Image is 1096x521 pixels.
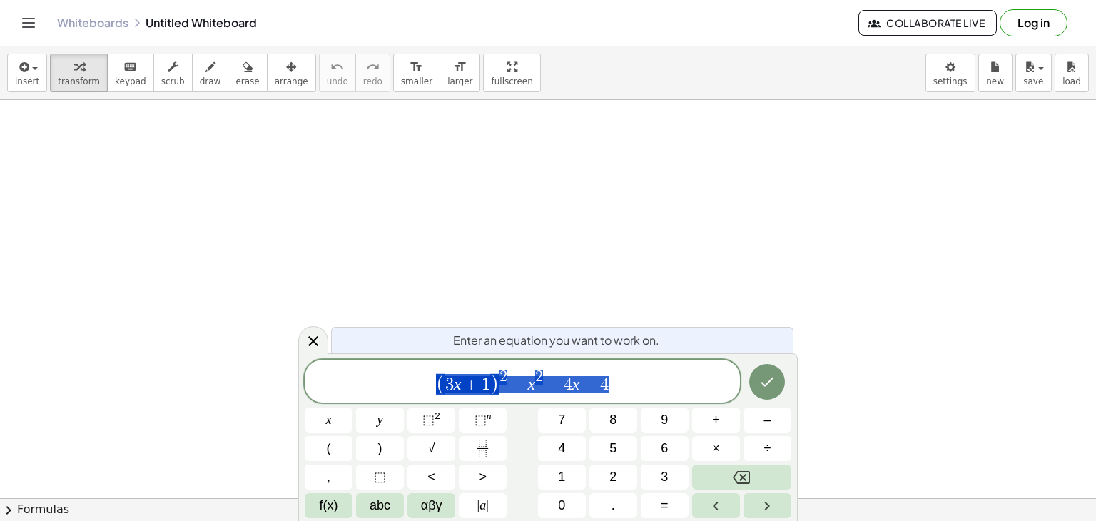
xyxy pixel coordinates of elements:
button: ( [305,436,352,461]
button: Square root [407,436,455,461]
span: ⬚ [374,467,386,487]
span: y [377,410,383,430]
span: fullscreen [491,76,532,86]
span: . [612,496,615,515]
button: Squared [407,408,455,433]
span: larger [447,76,472,86]
button: Alphabet [356,493,404,518]
i: keyboard [123,59,137,76]
button: format_sizesmaller [393,54,440,92]
button: Toggle navigation [17,11,40,34]
button: Greek alphabet [407,493,455,518]
span: 4 [600,376,609,393]
button: Equals [641,493,689,518]
button: Divide [744,436,791,461]
button: 3 [641,465,689,490]
button: 2 [589,465,637,490]
button: Fraction [459,436,507,461]
span: > [479,467,487,487]
span: 7 [558,410,565,430]
span: erase [235,76,259,86]
button: keyboardkeypad [107,54,154,92]
span: Enter an equation you want to work on. [453,332,659,349]
sup: n [487,410,492,421]
button: Functions [305,493,352,518]
span: ⬚ [475,413,487,427]
span: − [543,376,564,393]
span: ÷ [764,439,771,458]
span: arrange [275,76,308,86]
span: a [477,496,489,515]
span: 1 [482,376,490,393]
span: load [1062,76,1081,86]
span: | [477,498,480,512]
button: draw [192,54,229,92]
span: 9 [661,410,668,430]
button: new [978,54,1013,92]
button: Placeholder [356,465,404,490]
button: Collaborate Live [858,10,997,36]
button: Absolute value [459,493,507,518]
button: , [305,465,352,490]
span: 3 [661,467,668,487]
button: settings [925,54,975,92]
span: − [507,376,528,393]
i: redo [366,59,380,76]
span: new [986,76,1004,86]
span: + [461,376,482,393]
button: transform [50,54,108,92]
button: 9 [641,408,689,433]
span: ) [490,374,499,395]
span: undo [327,76,348,86]
span: − [579,376,600,393]
button: . [589,493,637,518]
button: Greater than [459,465,507,490]
var: x [527,375,535,393]
span: √ [428,439,435,458]
span: 4 [564,376,572,393]
button: Less than [407,465,455,490]
button: 7 [538,408,586,433]
span: keypad [115,76,146,86]
button: scrub [153,54,193,92]
span: 3 [445,376,454,393]
span: transform [58,76,100,86]
span: redo [363,76,382,86]
span: abc [370,496,390,515]
span: , [327,467,330,487]
span: ( [436,374,445,395]
span: scrub [161,76,185,86]
button: Superscript [459,408,507,433]
button: 6 [641,436,689,461]
span: < [427,467,435,487]
button: 8 [589,408,637,433]
span: 2 [499,369,507,385]
span: save [1023,76,1043,86]
button: Left arrow [692,493,740,518]
span: Collaborate Live [871,16,985,29]
button: load [1055,54,1089,92]
span: 6 [661,439,668,458]
button: 0 [538,493,586,518]
i: format_size [453,59,467,76]
span: 2 [535,369,543,385]
button: 1 [538,465,586,490]
button: Plus [692,408,740,433]
button: arrange [267,54,316,92]
var: x [572,375,580,393]
button: undoundo [319,54,356,92]
span: 8 [609,410,616,430]
var: x [454,375,462,393]
span: f(x) [320,496,338,515]
span: αβγ [421,496,442,515]
span: smaller [401,76,432,86]
button: Times [692,436,740,461]
a: Whiteboards [57,16,128,30]
i: format_size [410,59,423,76]
button: 4 [538,436,586,461]
button: fullscreen [483,54,540,92]
span: 4 [558,439,565,458]
button: Done [749,364,785,400]
span: ( [327,439,331,458]
button: Right arrow [744,493,791,518]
